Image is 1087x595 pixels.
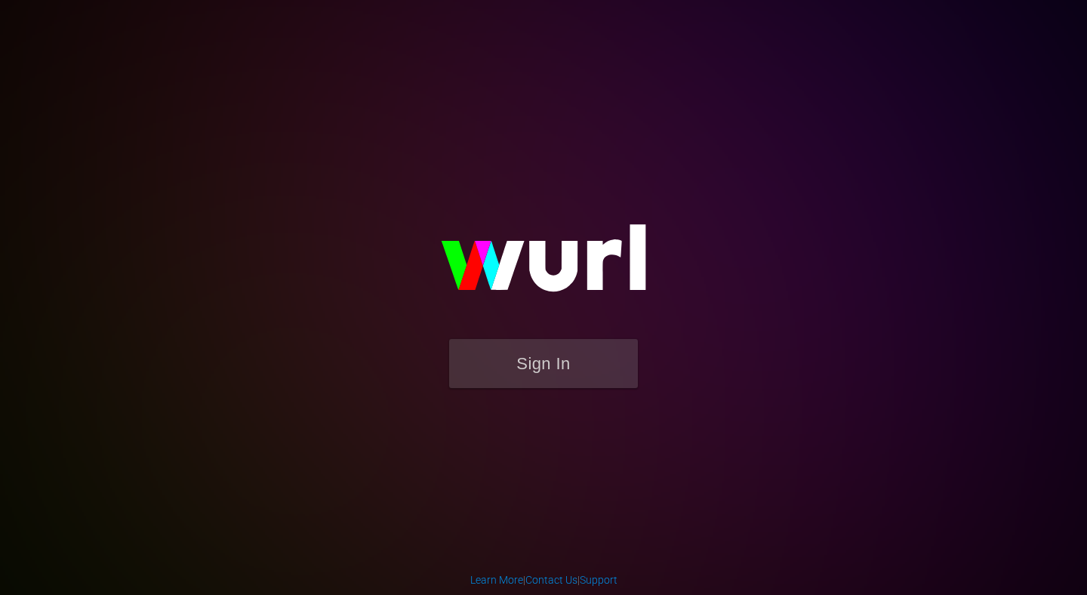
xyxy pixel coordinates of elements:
[393,192,694,338] img: wurl-logo-on-black-223613ac3d8ba8fe6dc639794a292ebdb59501304c7dfd60c99c58986ef67473.svg
[470,574,523,586] a: Learn More
[470,572,617,587] div: | |
[580,574,617,586] a: Support
[449,339,638,388] button: Sign In
[525,574,577,586] a: Contact Us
